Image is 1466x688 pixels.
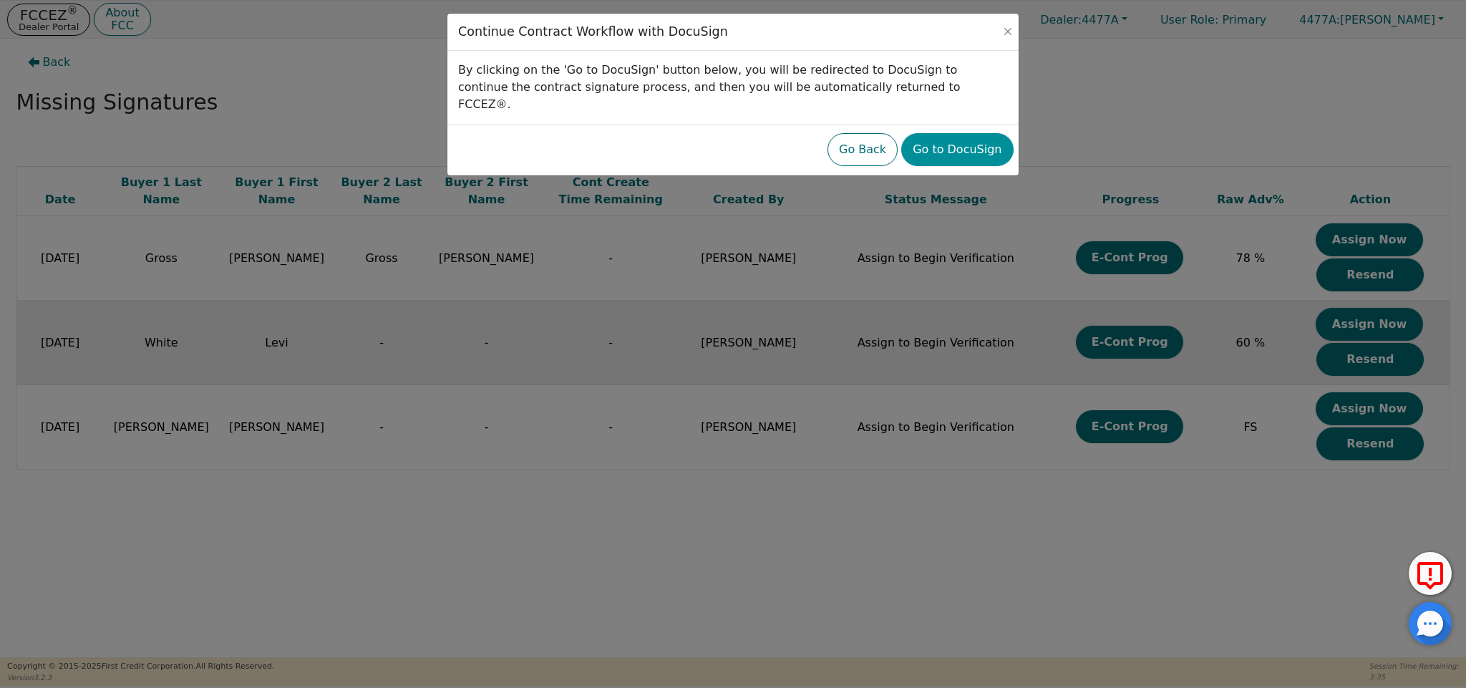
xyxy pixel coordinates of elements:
[458,62,1008,113] p: By clicking on the 'Go to DocuSign' button below, you will be redirected to DocuSign to continue ...
[1409,552,1452,595] button: Report Error to FCC
[827,133,898,166] button: Go Back
[458,24,728,39] h3: Continue Contract Workflow with DocuSign
[901,133,1013,166] button: Go to DocuSign
[1001,24,1015,39] button: Close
